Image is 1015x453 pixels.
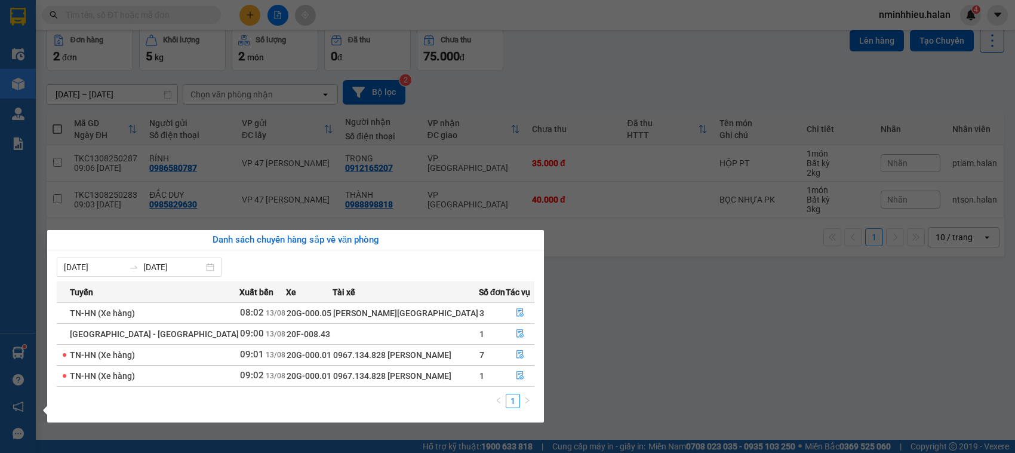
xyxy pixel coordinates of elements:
span: 1 [479,329,484,339]
span: 20G-000.01 [287,350,331,360]
span: Tài xế [333,286,355,299]
button: left [491,394,506,408]
span: Xuất bến [239,286,273,299]
button: right [520,394,534,408]
span: TN-HN (Xe hàng) [70,371,135,381]
span: right [524,397,531,404]
span: 1 [479,371,484,381]
input: Từ ngày [64,261,124,274]
span: 20G-000.01 [287,371,331,381]
li: Next Page [520,394,534,408]
span: left [495,397,502,404]
div: 0967.134.828 [PERSON_NAME] [333,369,478,382]
button: file-done [506,325,534,344]
li: 1 [506,394,520,408]
span: file-done [516,350,524,360]
button: file-done [506,304,534,323]
span: 09:01 [240,349,264,360]
span: Số đơn [479,286,506,299]
span: 09:00 [240,328,264,339]
span: 09:02 [240,370,264,381]
div: Danh sách chuyến hàng sắp về văn phòng [57,233,534,247]
span: TN-HN (Xe hàng) [70,350,135,360]
span: file-done [516,308,524,318]
span: 20F-008.43 [287,329,330,339]
div: 0967.134.828 [PERSON_NAME] [333,348,478,362]
span: Xe [286,286,296,299]
span: 13/08 [266,330,285,338]
span: 13/08 [266,372,285,380]
span: file-done [516,371,524,381]
span: 20G-000.05 [287,308,331,318]
li: Previous Page [491,394,506,408]
span: [GEOGRAPHIC_DATA] - [GEOGRAPHIC_DATA] [70,329,239,339]
span: 3 [479,308,484,318]
span: 13/08 [266,309,285,317]
span: TN-HN (Xe hàng) [70,308,135,318]
span: to [129,262,139,272]
span: 13/08 [266,351,285,359]
button: file-done [506,345,534,365]
span: 08:02 [240,307,264,318]
span: 7 [479,350,484,360]
span: file-done [516,329,524,339]
div: [PERSON_NAME][GEOGRAPHIC_DATA] [333,307,478,320]
button: file-done [506,366,534,385]
input: Đến ngày [143,261,204,274]
span: swap-right [129,262,139,272]
a: 1 [506,394,519,408]
span: Tuyến [70,286,93,299]
span: Tác vụ [506,286,530,299]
